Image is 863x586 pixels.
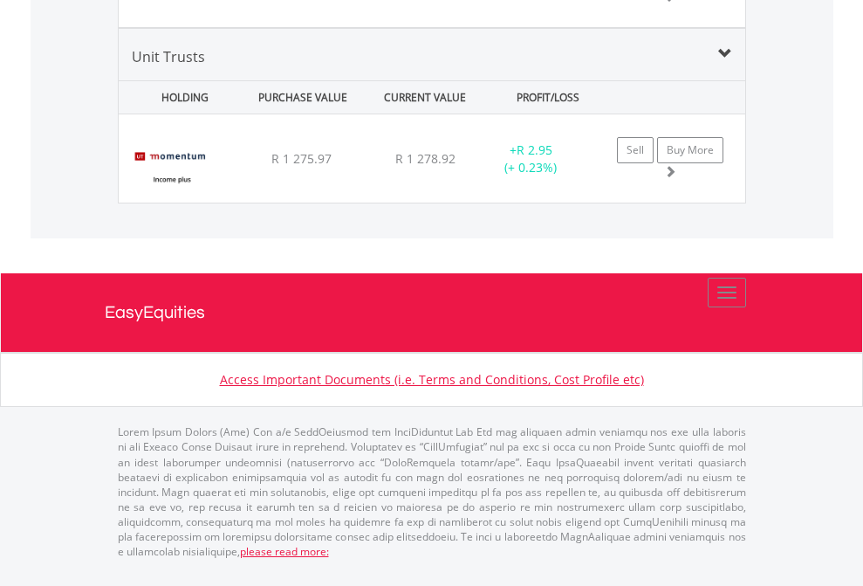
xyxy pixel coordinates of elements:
img: UT.ZA.MIPB7.png [127,136,216,198]
a: Buy More [657,137,723,163]
span: Unit Trusts [132,47,205,66]
div: PROFIT/LOSS [489,81,607,114]
div: PURCHASE VALUE [243,81,362,114]
a: Access Important Documents (i.e. Terms and Conditions, Cost Profile etc) [220,371,644,388]
span: R 1 278.92 [395,150,455,167]
span: R 2.95 [517,141,552,158]
span: R 1 275.97 [271,150,332,167]
a: Sell [617,137,654,163]
a: please read more: [240,544,329,559]
div: HOLDING [120,81,239,114]
div: CURRENT VALUE [366,81,484,114]
p: Lorem Ipsum Dolors (Ame) Con a/e SeddOeiusmod tem InciDiduntut Lab Etd mag aliquaen admin veniamq... [118,424,746,559]
div: + (+ 0.23%) [476,141,586,176]
a: EasyEquities [105,273,759,352]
